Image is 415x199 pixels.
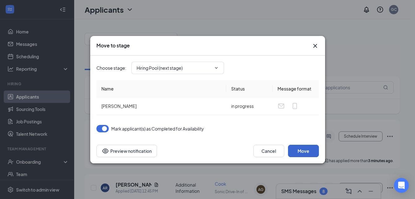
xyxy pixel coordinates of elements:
[96,145,157,157] button: Preview notificationEye
[96,80,226,97] th: Name
[214,65,219,70] svg: ChevronDown
[273,80,319,97] th: Message format
[102,147,109,155] svg: Eye
[96,42,130,49] h3: Move to stage
[291,102,299,110] svg: MobileSms
[311,42,319,50] button: Close
[394,178,409,193] div: Open Intercom Messenger
[111,125,204,132] span: Mark applicant(s) as Completed for Availability
[226,97,273,115] td: in progress
[226,80,273,97] th: Status
[253,145,284,157] button: Cancel
[288,145,319,157] button: Move
[277,102,285,110] svg: Email
[101,103,137,109] span: [PERSON_NAME]
[96,64,126,71] span: Choose stage :
[311,42,319,50] svg: Cross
